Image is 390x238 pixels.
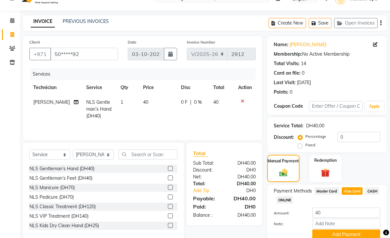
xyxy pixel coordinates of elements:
div: 14 [301,61,306,67]
a: PREVIOUS INVOICES [63,19,109,25]
div: DH40.00 [306,123,324,130]
span: Master Card [315,188,339,195]
div: No Active Membership [274,51,380,58]
div: NLS Manicure (DH70) [29,185,75,192]
div: Service Total: [274,123,303,130]
span: 0 % [194,99,202,106]
th: Disc [177,81,209,95]
button: Create New [268,18,306,28]
div: Sub Total: [188,160,224,167]
a: INVOICE [31,16,55,28]
a: Add Tip [188,188,230,194]
div: DH40.00 [224,181,261,188]
div: DH40.00 [224,174,261,181]
div: NLS Classic Treatment (DH120) [29,204,96,211]
th: Action [234,81,256,95]
label: Amount: [269,211,308,216]
div: Paid: [188,203,224,211]
span: NLS Gentleman’s Hand (DH40) [86,100,111,119]
div: Discount: [274,134,294,141]
span: Payment Methods [274,188,312,195]
span: [PERSON_NAME] [33,100,70,105]
span: | [190,99,191,106]
label: Manual Payment [268,158,299,164]
span: ONLINE [276,196,293,204]
img: _gift.svg [318,168,333,179]
input: Add Note [312,219,380,229]
input: Enter Offer / Coupon Code [309,101,362,112]
div: NLS Kids Dry Clean Hand (DH25) [29,223,99,229]
div: Net: [188,174,224,181]
div: NLS VIP Treatment (DH140) [29,213,89,220]
div: DH0 [230,188,260,194]
div: Membership: [274,51,302,58]
div: DH40.00 [224,195,261,203]
div: Points: [274,89,288,96]
div: Coupon Code [274,103,309,110]
th: Technician [29,81,82,95]
span: 0 F [181,99,187,106]
label: Note: [269,221,308,227]
th: Price [139,81,177,95]
div: [DATE] [297,80,311,86]
div: NLS Gentleman’s Hand (DH40) [29,166,94,173]
label: Date [128,40,137,46]
div: Name: [274,42,288,48]
div: DH0 [224,203,261,211]
label: Client [29,40,40,46]
button: +971 [29,48,51,61]
div: Balance : [188,212,224,219]
button: Apply [365,102,384,112]
th: Total [209,81,234,95]
span: Visa Card [342,188,363,195]
div: Total Visits: [274,61,300,67]
span: Total [193,150,208,157]
label: Redemption [314,158,337,164]
div: 0 [302,70,304,77]
label: Percentage [305,134,326,140]
div: Card on file: [274,70,301,77]
th: Qty [117,81,139,95]
div: 0 [290,89,292,96]
label: Invoice Number [187,40,215,46]
div: DH40.00 [224,212,261,219]
span: 1 [121,100,123,105]
input: Search or Scan [119,150,177,160]
span: 40 [143,100,148,105]
label: Fixed [305,142,315,148]
button: Open Invoices [334,18,378,28]
div: DH0 [224,167,261,174]
div: NLS Pedicure (DH70) [29,194,74,201]
th: Service [82,81,117,95]
div: Total: [188,181,224,188]
span: CASH [365,188,379,195]
div: NLS Gentleman’s Feet (DH40) [29,175,92,182]
div: DH40.00 [224,160,261,167]
div: Discount: [188,167,224,174]
input: Amount [312,208,380,218]
a: [PERSON_NAME] [290,42,326,48]
input: Search by Name/Mobile/Email/Code [50,48,118,61]
button: Save [309,18,332,28]
span: 40 [213,100,219,105]
div: Last Visit: [274,80,296,86]
div: Payable: [188,195,224,203]
img: _cash.svg [277,168,290,178]
div: Services [30,68,261,81]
